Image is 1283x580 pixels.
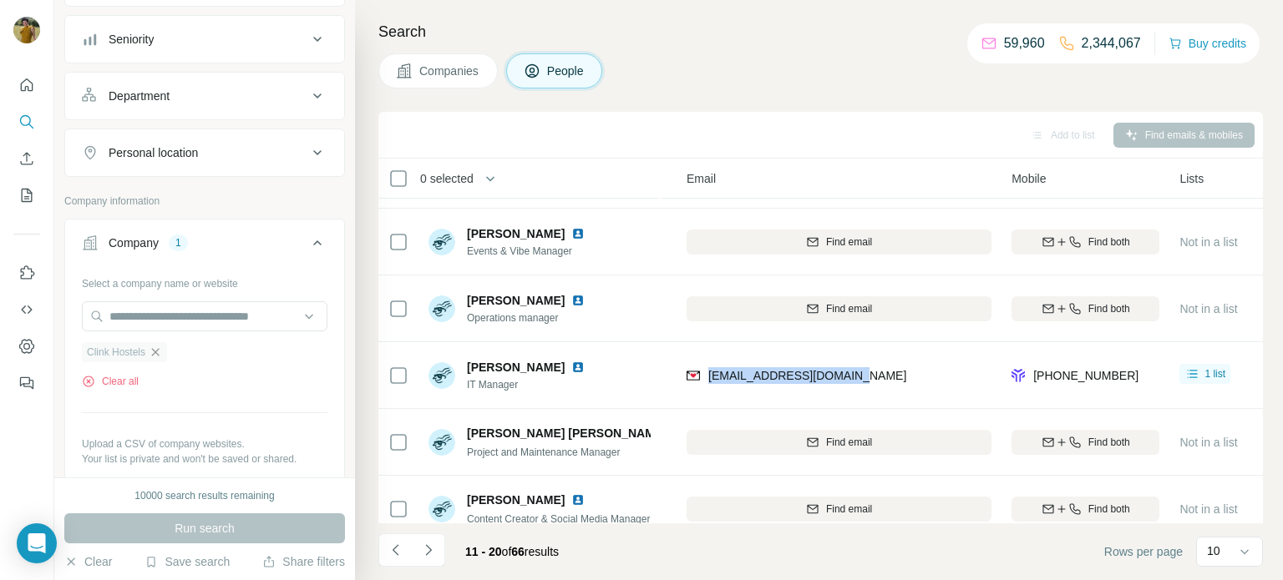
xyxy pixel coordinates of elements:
[13,368,40,398] button: Feedback
[17,523,57,563] div: Open Intercom Messenger
[65,223,344,270] button: Company1
[1004,33,1045,53] p: 59,960
[1088,301,1130,316] span: Find both
[13,17,40,43] img: Avatar
[708,369,906,382] span: [EMAIL_ADDRESS][DOMAIN_NAME]
[547,63,586,79] span: People
[571,361,585,374] img: LinkedIn logo
[1179,170,1204,187] span: Lists
[826,235,872,250] span: Find email
[65,76,344,116] button: Department
[571,493,585,507] img: LinkedIn logo
[429,429,455,456] img: Avatar
[13,180,40,210] button: My lists
[82,451,327,467] p: Your list is private and won't be saved or shared.
[134,488,274,503] div: 10000 search results remaining
[826,502,872,517] span: Find email
[1104,543,1183,560] span: Rows per page
[65,133,344,173] button: Personal location
[826,301,872,316] span: Find email
[687,430,991,455] button: Find email
[467,377,591,392] span: IT Manager
[1204,366,1225,381] span: 1 list
[109,31,154,48] div: Seniority
[429,295,455,322] img: Avatar
[511,545,525,558] span: 66
[1012,430,1159,455] button: Find both
[467,492,565,508] span: [PERSON_NAME]
[687,170,716,187] span: Email
[82,374,139,389] button: Clear all
[1179,436,1237,449] span: Not in a list
[378,20,1263,43] h4: Search
[465,545,502,558] span: 11 - 20
[145,553,230,570] button: Save search
[420,170,474,187] span: 0 selected
[419,63,480,79] span: Companies
[1088,502,1130,517] span: Find both
[378,533,412,567] button: Navigate to previous page
[826,435,872,450] span: Find email
[13,70,40,100] button: Quick start
[429,496,455,522] img: Avatar
[465,545,559,558] span: results
[467,244,591,259] span: Events & Vibe Manager
[687,367,700,384] img: provider findymail logo
[467,292,565,309] span: [PERSON_NAME]
[467,359,565,376] span: [PERSON_NAME]
[13,331,40,361] button: Dashboard
[467,446,620,458] span: Project and Maintenance Manager
[109,144,198,161] div: Personal location
[13,258,40,288] button: Use Surfe on LinkedIn
[467,425,667,441] span: [PERSON_NAME] [PERSON_NAME]
[687,296,991,321] button: Find email
[1179,502,1237,516] span: Not in a list
[82,270,327,291] div: Select a company name or website
[571,227,585,240] img: LinkedIn logo
[13,295,40,325] button: Use Surfe API
[1012,170,1046,187] span: Mobile
[1179,302,1237,315] span: Not in a list
[1207,542,1220,559] p: 10
[13,144,40,174] button: Enrich CSV
[169,235,188,250] div: 1
[1179,235,1237,249] span: Not in a list
[65,19,344,59] button: Seniority
[1012,367,1025,384] img: provider forager logo
[429,229,455,255] img: Avatar
[571,294,585,307] img: LinkedIn logo
[1033,369,1138,382] span: [PHONE_NUMBER]
[109,88,170,104] div: Department
[87,345,145,360] span: Clink Hostels
[1088,435,1130,450] span: Find both
[429,362,455,389] img: Avatar
[467,513,650,525] span: Content Creator & Social Media Manager
[687,497,991,522] button: Find email
[82,436,327,451] p: Upload a CSV of company websites.
[467,227,565,240] span: [PERSON_NAME]
[13,107,40,137] button: Search
[64,194,345,209] p: Company information
[109,235,159,251] div: Company
[687,229,991,255] button: Find email
[1012,296,1159,321] button: Find both
[467,310,591,325] span: Operations manager
[64,553,112,570] button: Clear
[1012,497,1159,522] button: Find both
[412,533,445,567] button: Navigate to next page
[1082,33,1141,53] p: 2,344,067
[1012,229,1159,255] button: Find both
[502,545,512,558] span: of
[262,553,345,570] button: Share filters
[1088,235,1130,250] span: Find both
[1169,32,1246,55] button: Buy credits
